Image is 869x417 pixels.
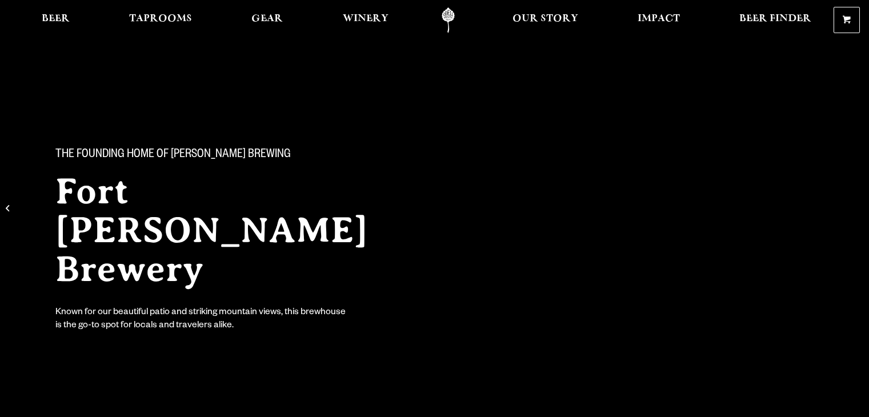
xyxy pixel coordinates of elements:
span: Gear [251,14,283,23]
span: Winery [343,14,389,23]
a: Beer Finder [732,7,819,33]
span: Our Story [512,14,578,23]
a: Impact [630,7,687,33]
a: Our Story [505,7,586,33]
a: Winery [335,7,396,33]
span: Impact [638,14,680,23]
span: The Founding Home of [PERSON_NAME] Brewing [55,148,291,163]
h2: Fort [PERSON_NAME] Brewery [55,172,412,288]
span: Beer Finder [739,14,811,23]
a: Gear [244,7,290,33]
a: Taprooms [122,7,199,33]
span: Beer [42,14,70,23]
a: Odell Home [427,7,470,33]
a: Beer [34,7,77,33]
div: Known for our beautiful patio and striking mountain views, this brewhouse is the go-to spot for l... [55,307,348,333]
span: Taprooms [129,14,192,23]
